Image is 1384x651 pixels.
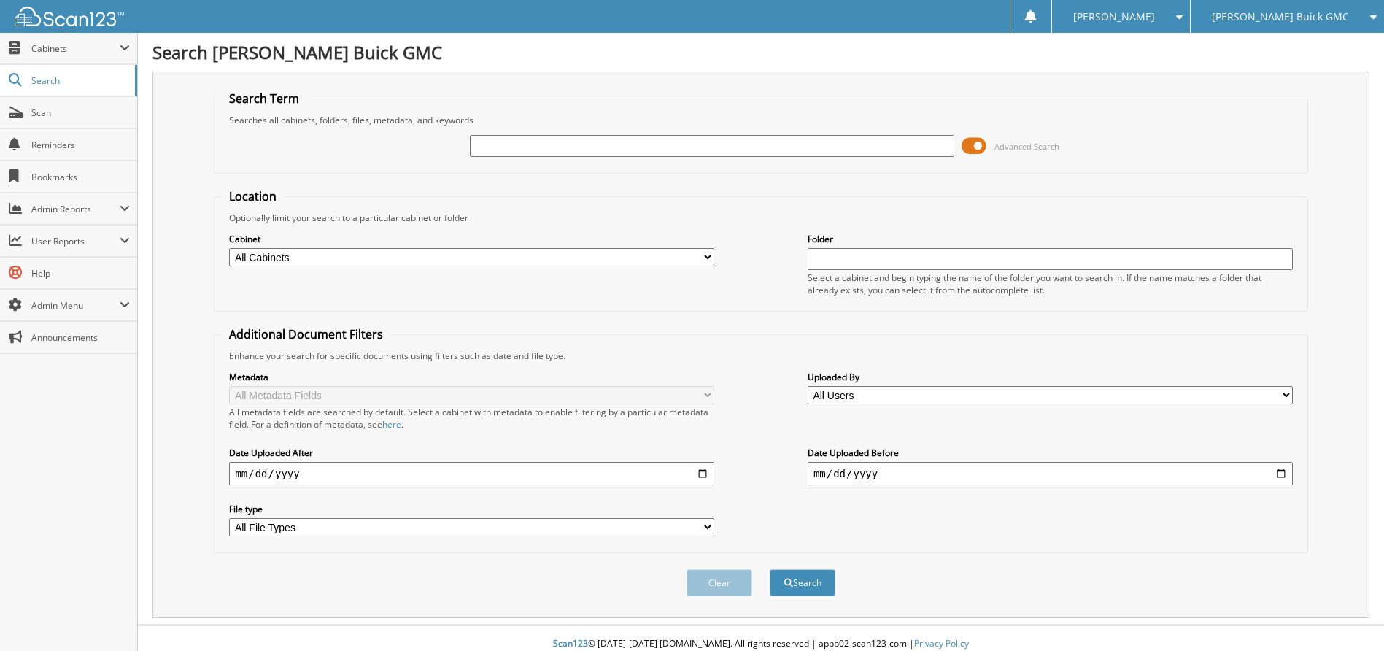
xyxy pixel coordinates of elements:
div: Select a cabinet and begin typing the name of the folder you want to search in. If the name match... [808,271,1293,296]
label: Metadata [229,371,714,383]
label: Date Uploaded Before [808,447,1293,459]
label: File type [229,503,714,515]
a: here [382,418,401,431]
span: Search [31,74,128,87]
span: [PERSON_NAME] Buick GMC [1212,12,1349,21]
h1: Search [PERSON_NAME] Buick GMC [152,40,1369,64]
img: scan123-logo-white.svg [15,7,124,26]
label: Folder [808,233,1293,245]
button: Search [770,569,835,596]
div: All metadata fields are searched by default. Select a cabinet with metadata to enable filtering b... [229,406,714,431]
span: Admin Reports [31,203,120,215]
span: User Reports [31,235,120,247]
legend: Additional Document Filters [222,326,390,342]
span: Announcements [31,331,130,344]
button: Clear [687,569,752,596]
legend: Location [222,188,284,204]
label: Uploaded By [808,371,1293,383]
div: Searches all cabinets, folders, files, metadata, and keywords [222,114,1299,126]
div: Optionally limit your search to a particular cabinet or folder [222,212,1299,224]
label: Date Uploaded After [229,447,714,459]
span: Advanced Search [994,141,1059,152]
span: Bookmarks [31,171,130,183]
span: Cabinets [31,42,120,55]
label: Cabinet [229,233,714,245]
input: start [229,462,714,485]
legend: Search Term [222,90,306,107]
span: Reminders [31,139,130,151]
a: Privacy Policy [914,637,969,650]
span: Scan [31,107,130,119]
input: end [808,462,1293,485]
span: Help [31,267,130,280]
span: [PERSON_NAME] [1073,12,1155,21]
div: Enhance your search for specific documents using filters such as date and file type. [222,350,1299,362]
span: Scan123 [553,637,588,650]
span: Admin Menu [31,299,120,312]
